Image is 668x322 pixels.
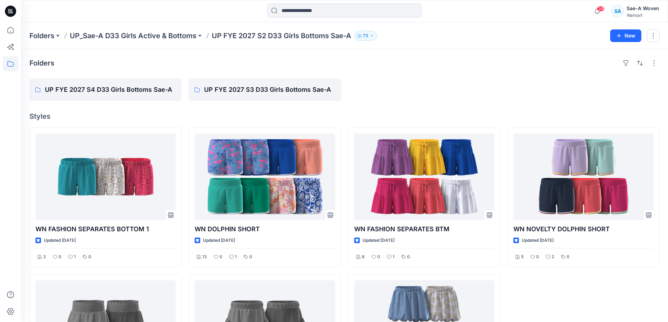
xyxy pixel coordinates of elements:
a: Folders [29,31,54,41]
p: 0 [536,253,539,261]
button: 73 [354,31,377,41]
a: UP_Sae-A D33 Girls Active & Bottoms [70,31,196,41]
p: 0 [249,253,252,261]
p: 0 [567,253,569,261]
p: 0 [59,253,61,261]
p: 1 [74,253,76,261]
h4: Styles [29,112,660,121]
p: UP FYE 2027 S4 D33 Girls Bottoms Sae-A [45,85,176,95]
p: 1 [393,253,394,261]
span: 39 [597,6,605,12]
p: 6 [362,253,365,261]
p: 1 [235,253,237,261]
p: 3 [43,253,46,261]
p: WN FASHION SEPARATES BTM [354,224,494,234]
p: 73 [363,32,368,40]
p: UP FYE 2027 S2 D33 Girls Bottoms Sae-A [212,31,351,41]
p: Updated [DATE] [363,237,394,244]
p: Updated [DATE] [44,237,76,244]
a: UP FYE 2027 S3 D33 Girls Bottoms Sae-A [189,78,341,101]
p: 0 [377,253,380,261]
div: SA [611,5,624,18]
a: WN FASHION SEPARATES BTM [354,133,494,220]
p: Updated [DATE] [203,237,235,244]
a: WN FASHION SEPARATES BOTTOM 1 [35,133,176,220]
div: Sae-A Woven [627,4,659,13]
p: WN FASHION SEPARATES BOTTOM 1 [35,224,176,234]
button: New [610,29,641,42]
a: WN NOVELTY DOLPHIN SHORT [513,133,654,220]
p: 13 [202,253,207,261]
p: WN NOVELTY DOLPHIN SHORT [513,224,654,234]
p: 5 [521,253,524,261]
a: WN DOLPHIN SHORT [195,133,335,220]
a: UP FYE 2027 S4 D33 Girls Bottoms Sae-A [29,78,182,101]
p: Updated [DATE] [522,237,554,244]
h4: Folders [29,59,54,67]
p: WN DOLPHIN SHORT [195,224,335,234]
div: Walmart [627,13,659,18]
p: UP FYE 2027 S3 D33 Girls Bottoms Sae-A [204,85,335,95]
p: 0 [220,253,222,261]
p: 0 [88,253,91,261]
p: 2 [552,253,554,261]
p: 0 [407,253,410,261]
